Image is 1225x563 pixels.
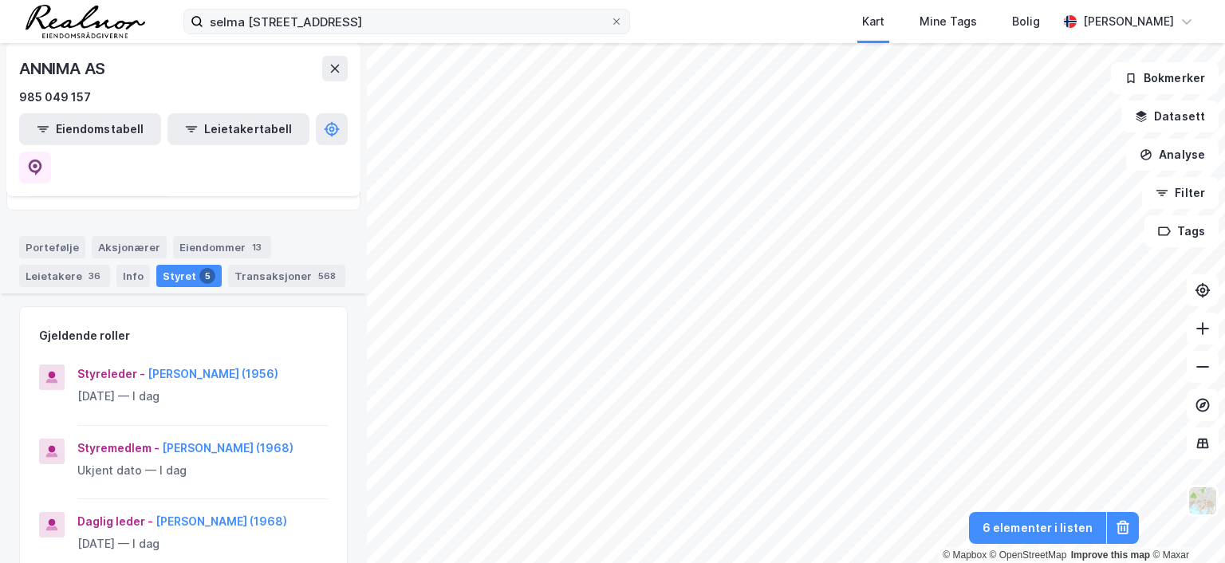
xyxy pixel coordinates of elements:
[228,265,345,287] div: Transaksjoner
[249,239,265,255] div: 13
[19,113,161,145] button: Eiendomstabell
[1145,486,1225,563] div: Kontrollprogram for chat
[862,12,884,31] div: Kart
[167,113,309,145] button: Leietakertabell
[92,236,167,258] div: Aksjonærer
[19,56,108,81] div: ANNIMA AS
[990,549,1067,561] a: OpenStreetMap
[116,265,150,287] div: Info
[1144,215,1219,247] button: Tags
[1012,12,1040,31] div: Bolig
[156,265,222,287] div: Styret
[77,461,328,480] div: Ukjent dato — I dag
[943,549,987,561] a: Mapbox
[19,236,85,258] div: Portefølje
[969,512,1106,544] button: 6 elementer i listen
[203,10,610,33] input: Søk på adresse, matrikkel, gårdeiere, leietakere eller personer
[1145,486,1225,563] iframe: Chat Widget
[77,387,328,406] div: [DATE] — I dag
[1071,549,1150,561] a: Improve this map
[19,265,110,287] div: Leietakere
[1111,62,1219,94] button: Bokmerker
[199,268,215,284] div: 5
[1188,486,1218,516] img: Z
[85,268,104,284] div: 36
[1126,139,1219,171] button: Analyse
[26,5,145,38] img: realnor-logo.934646d98de889bb5806.png
[315,268,339,284] div: 568
[39,326,130,345] div: Gjeldende roller
[1083,12,1174,31] div: [PERSON_NAME]
[77,534,328,553] div: [DATE] — I dag
[920,12,977,31] div: Mine Tags
[19,88,91,107] div: 985 049 157
[173,236,271,258] div: Eiendommer
[1142,177,1219,209] button: Filter
[1121,100,1219,132] button: Datasett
